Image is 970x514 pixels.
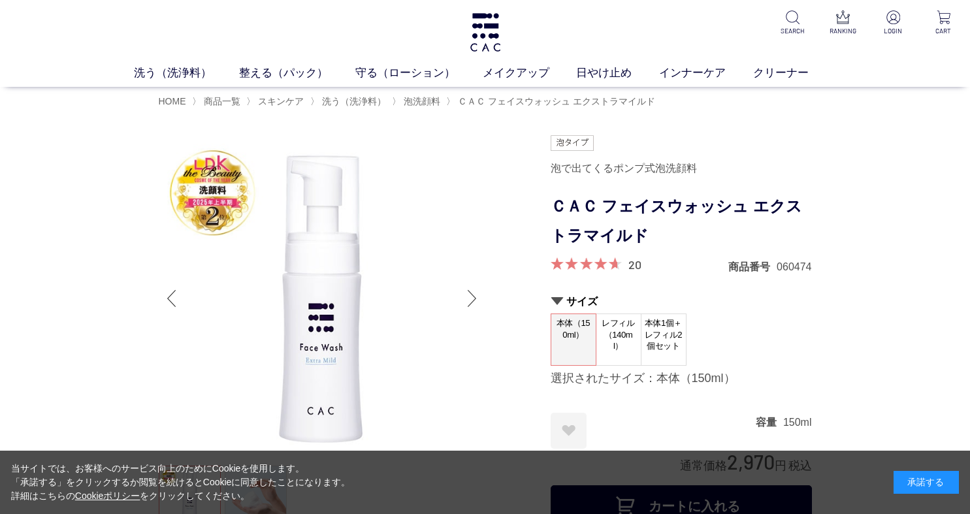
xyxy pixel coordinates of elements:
p: RANKING [827,26,859,36]
dt: 容量 [756,415,783,429]
a: 守る（ローション） [355,65,483,81]
a: 日やけ止め [576,65,659,81]
a: メイクアップ [483,65,577,81]
a: 泡洗顔料 [401,96,440,106]
a: 20 [628,257,641,272]
a: 洗う（洗浄料） [134,65,239,81]
a: ＣＡＣ フェイスウォッシュ エクストラマイルド [455,96,655,106]
div: Next slide [459,272,485,325]
dt: 商品番号 [728,260,777,274]
li: 〉 [392,95,444,108]
a: RANKING [827,10,859,36]
a: LOGIN [877,10,909,36]
a: Cookieポリシー [75,490,140,501]
li: 〉 [192,95,244,108]
img: 泡タイプ [551,135,594,151]
span: 本体（150ml） [551,314,596,351]
div: 泡で出てくるポンプ式泡洗顔料 [551,157,812,180]
span: 洗う（洗浄料） [322,96,386,106]
a: スキンケア [255,96,304,106]
li: 〉 [446,95,658,108]
dd: 150ml [783,415,812,429]
div: 選択されたサイズ：本体（150ml） [551,371,812,387]
a: クリーナー [753,65,836,81]
p: LOGIN [877,26,909,36]
a: 洗う（洗浄料） [319,96,386,106]
li: 〉 [246,95,307,108]
span: 泡洗顔料 [404,96,440,106]
span: 2,970 [727,449,775,474]
a: 商品一覧 [201,96,240,106]
a: HOME [159,96,186,106]
dd: 060474 [777,260,811,274]
span: 本体1個＋レフィル2個セット [641,314,686,355]
span: レフィル（140ml） [596,314,641,355]
p: SEARCH [777,26,809,36]
div: 当サイトでは、お客様へのサービス向上のためにCookieを使用します。 「承諾する」をクリックするか閲覧を続けるとCookieに同意したことになります。 詳細はこちらの をクリックしてください。 [11,462,351,503]
a: 整える（パック） [239,65,355,81]
div: 承諾する [894,471,959,494]
div: Previous slide [159,272,185,325]
h1: ＣＡＣ フェイスウォッシュ エクストラマイルド [551,192,812,251]
p: CART [928,26,960,36]
h2: サイズ [551,295,812,308]
li: 〉 [310,95,389,108]
span: ＣＡＣ フェイスウォッシュ エクストラマイルド [458,96,655,106]
img: ＣＡＣ フェイスウォッシュ エクストラマイルド 本体（150ml） [159,135,485,462]
img: logo [468,13,502,52]
span: スキンケア [258,96,304,106]
a: お気に入りに登録する [551,413,587,449]
a: インナーケア [659,65,753,81]
a: CART [928,10,960,36]
a: SEARCH [777,10,809,36]
span: 商品一覧 [204,96,240,106]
